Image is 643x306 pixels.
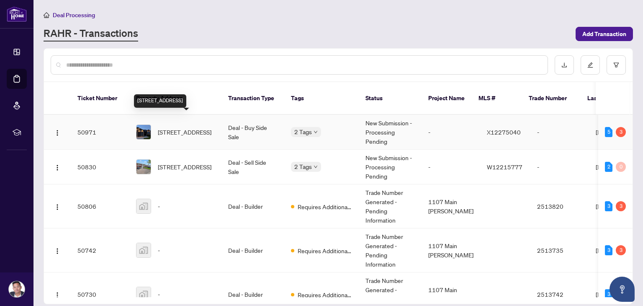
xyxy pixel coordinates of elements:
[71,184,129,228] td: 50806
[605,127,612,137] div: 5
[71,115,129,150] td: 50971
[610,277,635,302] button: Open asap
[359,82,422,115] th: Status
[422,150,480,184] td: -
[561,62,567,68] span: download
[51,125,64,139] button: Logo
[359,150,422,184] td: New Submission - Processing Pending
[616,201,626,211] div: 3
[158,290,160,299] span: -
[605,162,612,172] div: 2
[616,127,626,137] div: 3
[359,184,422,228] td: Trade Number Generated - Pending Information
[158,202,160,211] span: -
[129,82,221,115] th: Property Address
[587,62,593,68] span: edit
[605,289,612,299] div: 3
[487,128,521,136] span: X12275040
[44,26,138,41] a: RAHR - Transactions
[51,244,64,257] button: Logo
[9,281,25,297] img: Profile Icon
[53,11,95,19] span: Deal Processing
[158,127,211,137] span: [STREET_ADDRESS]
[359,115,422,150] td: New Submission - Processing Pending
[7,6,27,22] img: logo
[221,228,284,272] td: Deal - Builder
[616,162,626,172] div: 0
[51,288,64,301] button: Logo
[136,125,151,139] img: thumbnail-img
[71,150,129,184] td: 50830
[298,290,352,299] span: Requires Additional Docs
[530,184,589,228] td: 2513820
[487,163,522,171] span: W12215777
[284,82,359,115] th: Tags
[607,55,626,75] button: filter
[294,127,312,137] span: 2 Tags
[530,228,589,272] td: 2513735
[221,115,284,150] td: Deal - Buy Side Sale
[54,292,61,298] img: Logo
[221,184,284,228] td: Deal - Builder
[221,82,284,115] th: Transaction Type
[298,246,352,255] span: Requires Additional Docs
[613,62,619,68] span: filter
[555,55,574,75] button: download
[359,228,422,272] td: Trade Number Generated - Pending Information
[422,184,480,228] td: 1107 Main [PERSON_NAME]
[71,228,129,272] td: 50742
[582,27,626,41] span: Add Transaction
[71,82,129,115] th: Ticket Number
[472,82,522,115] th: MLS #
[158,246,160,255] span: -
[136,243,151,257] img: thumbnail-img
[530,115,589,150] td: -
[576,27,633,41] button: Add Transaction
[581,55,600,75] button: edit
[51,200,64,213] button: Logo
[298,202,352,211] span: Requires Additional Docs
[158,162,211,171] span: [STREET_ADDRESS]
[136,199,151,213] img: thumbnail-img
[422,228,480,272] td: 1107 Main [PERSON_NAME]
[605,245,612,255] div: 3
[314,130,318,134] span: down
[522,82,581,115] th: Trade Number
[44,12,49,18] span: home
[136,160,151,174] img: thumbnail-img
[294,162,312,171] span: 2 Tags
[530,150,589,184] td: -
[314,165,318,169] span: down
[51,160,64,174] button: Logo
[54,130,61,136] img: Logo
[54,248,61,254] img: Logo
[54,204,61,210] img: Logo
[422,82,472,115] th: Project Name
[616,245,626,255] div: 3
[422,115,480,150] td: -
[54,164,61,171] img: Logo
[605,201,612,211] div: 3
[134,94,186,108] div: [STREET_ADDRESS]
[136,287,151,301] img: thumbnail-img
[221,150,284,184] td: Deal - Sell Side Sale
